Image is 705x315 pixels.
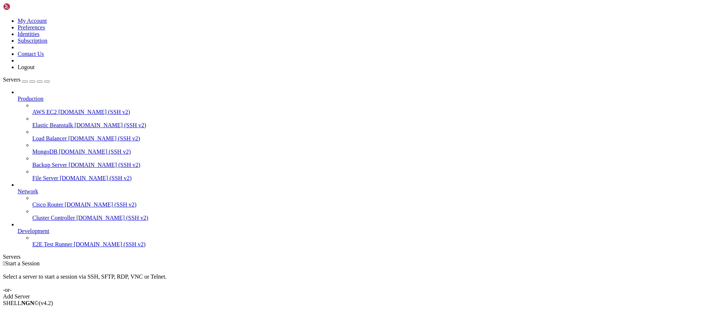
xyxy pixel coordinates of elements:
[3,76,21,83] span: Servers
[32,175,702,182] a: File Server [DOMAIN_NAME] (SSH v2)
[3,300,53,306] span: SHELL ©
[18,37,47,44] a: Subscription
[18,18,47,24] a: My Account
[76,215,148,221] span: [DOMAIN_NAME] (SSH v2)
[18,51,44,57] a: Contact Us
[69,162,141,168] span: [DOMAIN_NAME] (SSH v2)
[68,135,140,142] span: [DOMAIN_NAME] (SSH v2)
[32,175,58,181] span: File Server
[18,188,38,194] span: Network
[32,115,702,129] li: Elastic Beanstalk [DOMAIN_NAME] (SSH v2)
[18,64,35,70] a: Logout
[32,162,702,168] a: Backup Server [DOMAIN_NAME] (SSH v2)
[75,122,147,128] span: [DOMAIN_NAME] (SSH v2)
[32,109,702,115] a: AWS EC2 [DOMAIN_NAME] (SSH v2)
[21,300,35,306] b: NGN
[18,96,43,102] span: Production
[18,188,702,195] a: Network
[32,122,702,129] a: Elastic Beanstalk [DOMAIN_NAME] (SSH v2)
[18,228,702,235] a: Development
[3,293,702,300] div: Add Server
[32,162,67,168] span: Backup Server
[32,148,57,155] span: MongoDB
[32,168,702,182] li: File Server [DOMAIN_NAME] (SSH v2)
[32,201,702,208] a: Cisco Router [DOMAIN_NAME] (SSH v2)
[18,89,702,182] li: Production
[32,109,57,115] span: AWS EC2
[32,201,63,208] span: Cisco Router
[18,228,49,234] span: Development
[32,235,702,248] li: E2E Test Runner [DOMAIN_NAME] (SSH v2)
[18,31,40,37] a: Identities
[3,267,702,293] div: Select a server to start a session via SSH, SFTP, RDP, VNC or Telnet. -or-
[5,260,40,266] span: Start a Session
[32,195,702,208] li: Cisco Router [DOMAIN_NAME] (SSH v2)
[18,24,45,31] a: Preferences
[39,300,53,306] span: 4.2.0
[32,142,702,155] li: MongoDB [DOMAIN_NAME] (SSH v2)
[32,129,702,142] li: Load Balancer [DOMAIN_NAME] (SSH v2)
[59,148,131,155] span: [DOMAIN_NAME] (SSH v2)
[3,76,50,83] a: Servers
[32,135,67,142] span: Load Balancer
[32,122,73,128] span: Elastic Beanstalk
[3,260,5,266] span: 
[18,221,702,248] li: Development
[32,155,702,168] li: Backup Server [DOMAIN_NAME] (SSH v2)
[65,201,137,208] span: [DOMAIN_NAME] (SSH v2)
[32,215,75,221] span: Cluster Controller
[32,208,702,221] li: Cluster Controller [DOMAIN_NAME] (SSH v2)
[58,109,130,115] span: [DOMAIN_NAME] (SSH v2)
[3,3,45,10] img: Shellngn
[60,175,132,181] span: [DOMAIN_NAME] (SSH v2)
[32,135,702,142] a: Load Balancer [DOMAIN_NAME] (SSH v2)
[18,96,702,102] a: Production
[32,241,72,247] span: E2E Test Runner
[74,241,146,247] span: [DOMAIN_NAME] (SSH v2)
[32,215,702,221] a: Cluster Controller [DOMAIN_NAME] (SSH v2)
[32,148,702,155] a: MongoDB [DOMAIN_NAME] (SSH v2)
[32,102,702,115] li: AWS EC2 [DOMAIN_NAME] (SSH v2)
[3,254,702,260] div: Servers
[18,182,702,221] li: Network
[32,241,702,248] a: E2E Test Runner [DOMAIN_NAME] (SSH v2)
